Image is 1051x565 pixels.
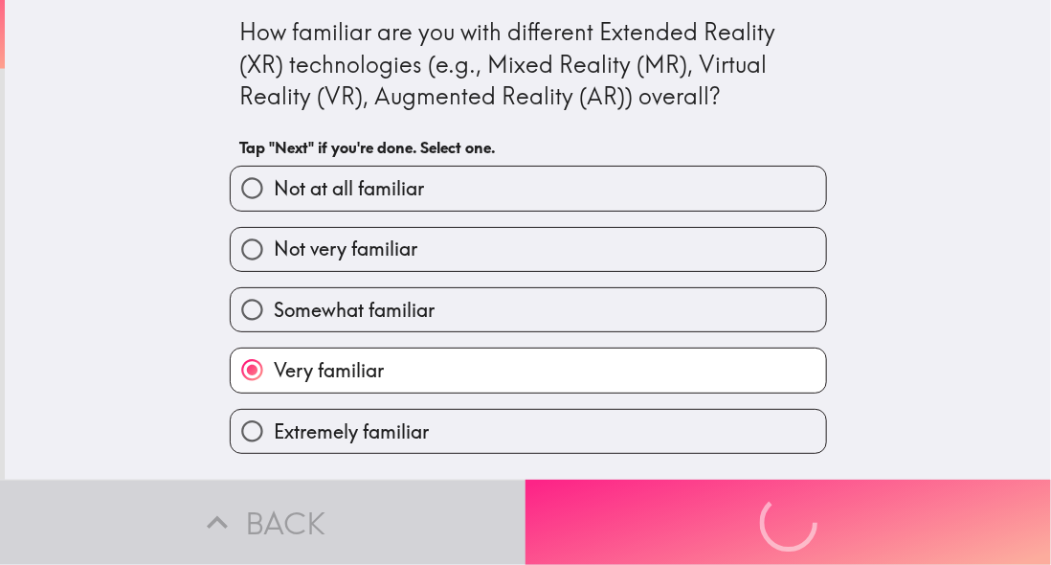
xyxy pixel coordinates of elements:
[274,418,429,445] span: Extremely familiar
[274,297,435,324] span: Somewhat familiar
[231,410,826,453] button: Extremely familiar
[240,16,816,113] div: How familiar are you with different Extended Reality (XR) technologies (e.g., Mixed Reality (MR),...
[274,236,417,262] span: Not very familiar
[231,167,826,210] button: Not at all familiar
[240,137,816,158] h6: Tap "Next" if you're done. Select one.
[231,288,826,331] button: Somewhat familiar
[231,228,826,271] button: Not very familiar
[274,175,424,202] span: Not at all familiar
[274,357,384,384] span: Very familiar
[231,349,826,392] button: Very familiar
